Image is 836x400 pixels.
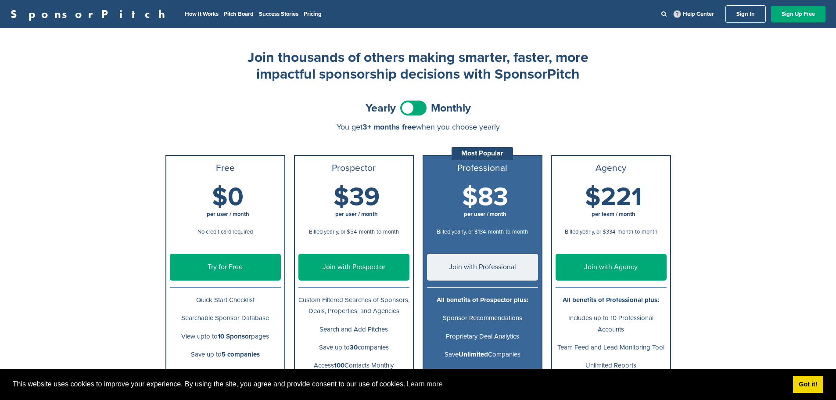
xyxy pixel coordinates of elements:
p: Unlock up to [170,367,281,378]
p: Quick Start Checklist [170,295,281,306]
a: Join with Prospector [298,254,409,281]
b: 30 [350,343,358,351]
span: Monthly [431,103,471,114]
span: Yearly [366,103,396,114]
a: learn more about cookies [405,378,444,391]
span: Billed yearly, or $54 [309,228,357,235]
b: 5 companies [222,350,260,358]
h3: Prospector [298,163,409,173]
p: Access Contacts Monthly [298,360,409,371]
p: Proprietary Deal Analytics [427,331,538,342]
p: Includes up to 10 Professional Accounts [556,313,667,335]
span: $221 [585,182,642,213]
a: Pitch Board [224,11,254,18]
span: month-to-month [617,228,657,235]
a: Pricing [304,11,322,18]
span: $0 [212,182,244,213]
h3: Professional [427,163,538,173]
b: All benefits of Prospector plus: [437,296,528,304]
a: Sign In [725,5,766,23]
b: Unlimited [459,350,488,358]
span: Billed yearly, or $134 [437,228,486,235]
p: Unlimited Reports [556,360,667,371]
div: You get when you choose yearly [165,123,671,131]
p: Search and Add Pitches [298,324,409,335]
div: Most Popular [452,147,513,160]
a: dismiss cookie message [793,376,823,393]
span: per user / month [335,211,378,218]
span: per team / month [592,211,635,218]
span: per user / month [464,211,506,218]
h3: Free [170,163,281,173]
p: Access Contacts Monthly [427,367,538,378]
p: Save up to companies [298,342,409,353]
a: How It Works [185,11,219,18]
a: Try for Free [170,254,281,281]
span: No credit card required [197,228,253,235]
span: per user / month [207,211,249,218]
a: Sign Up Free [771,6,825,22]
p: Searchable Sponsor Database [170,313,281,324]
span: This website uses cookies to improve your experience. By using the site, you agree and provide co... [13,378,786,391]
span: Billed yearly, or $334 [565,228,615,235]
span: $83 [462,182,508,213]
a: Join with Professional [427,254,538,281]
span: month-to-month [488,228,528,235]
p: Custom Filtered Searches of Sponsors, Deals, Properties, and Agencies [298,295,409,317]
span: 3+ months free [362,122,416,132]
h2: Join thousands of others making smarter, faster, more impactful sponsorship decisions with Sponso... [243,49,594,83]
p: Sponsor Recommendations [427,313,538,324]
span: $39 [334,182,380,213]
b: 100 [334,361,344,369]
b: 10 Sponsor [218,332,251,340]
h3: Agency [556,163,667,173]
a: Join with Agency [556,254,667,281]
a: Success Stories [259,11,298,18]
a: SponsorPitch [11,8,171,20]
p: Save Companies [427,349,538,360]
a: Help Center [672,9,716,19]
b: All benefits of Professional plus: [563,296,659,304]
p: Team Feed and Lead Monitoring Tool [556,342,667,353]
p: Save up to [170,349,281,360]
p: View upto to pages [170,331,281,342]
span: month-to-month [359,228,399,235]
